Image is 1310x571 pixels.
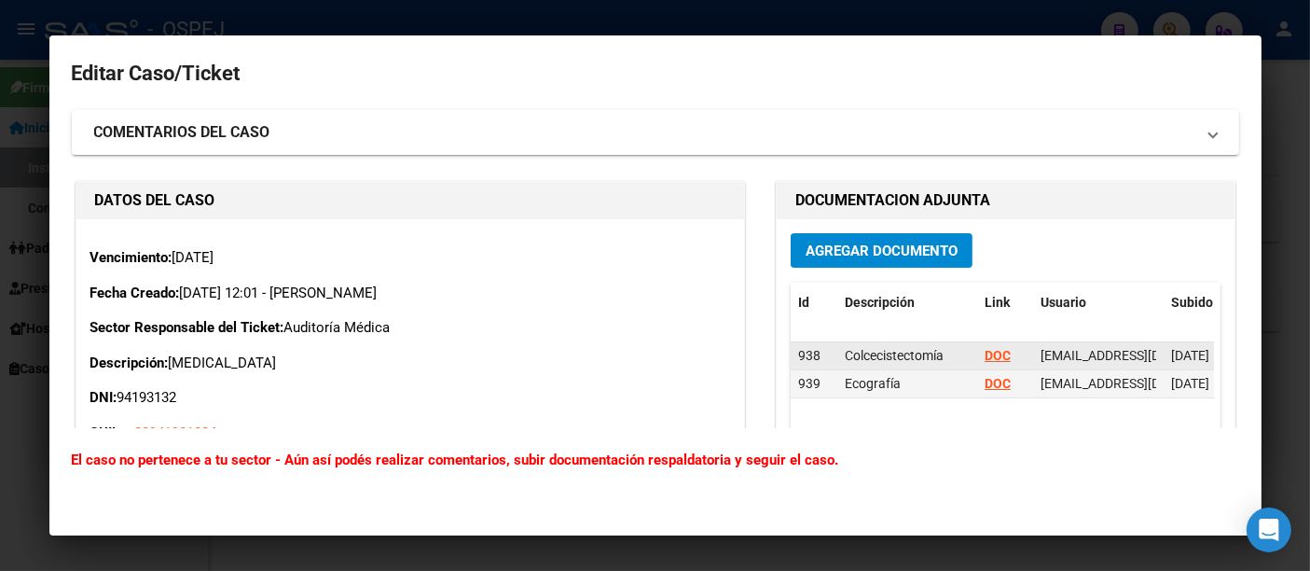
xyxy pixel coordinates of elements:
p: Auditoría Médica [90,317,730,339]
span: [DATE] [1171,348,1209,363]
b: El caso no pertenece a tu sector - Aún así podés realizar comentarios, subir documentación respal... [72,452,839,468]
span: Subido [1171,295,1213,310]
datatable-header-cell: Subido [1164,283,1257,323]
h1: DOCUMENTACION ADJUNTA [795,189,1216,212]
span: 938 [798,348,820,363]
p: [DATE] 12:01 - [PERSON_NAME] [90,283,730,304]
span: 23941931324 [135,425,217,441]
strong: DNI: [90,389,117,406]
strong: CUIL: [90,425,124,441]
span: Colcecistectomía [845,348,944,363]
span: 939 [798,376,820,391]
datatable-header-cell: Link [977,283,1033,323]
button: Agregar Documento [791,233,972,268]
strong: Vencimiento: [90,249,172,266]
mat-expansion-panel-header: COMENTARIOS DEL CASO [72,110,1239,155]
datatable-header-cell: Descripción [837,283,977,323]
span: Descripción [845,295,915,310]
a: DOC [985,348,1011,363]
span: Link [985,295,1010,310]
span: [DATE] [1171,376,1209,391]
span: Ecografía [845,376,901,391]
div: Open Intercom Messenger [1247,508,1291,552]
strong: Fecha Creado: [90,285,180,301]
strong: COMENTARIOS DEL CASO [94,121,270,144]
strong: Sector Responsable del Ticket: [90,319,284,336]
span: Usuario [1041,295,1086,310]
p: [MEDICAL_DATA] [90,353,730,374]
strong: DATOS DEL CASO [95,191,215,209]
datatable-header-cell: Id [791,283,837,323]
p: 94193132 [90,387,730,409]
p: [DATE] [90,247,730,269]
datatable-header-cell: Usuario [1033,283,1164,323]
strong: Descripción: [90,355,169,371]
h2: Editar Caso/Ticket [72,56,1239,91]
a: DOC [985,376,1011,391]
span: Agregar Documento [806,243,958,259]
span: Id [798,295,809,310]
